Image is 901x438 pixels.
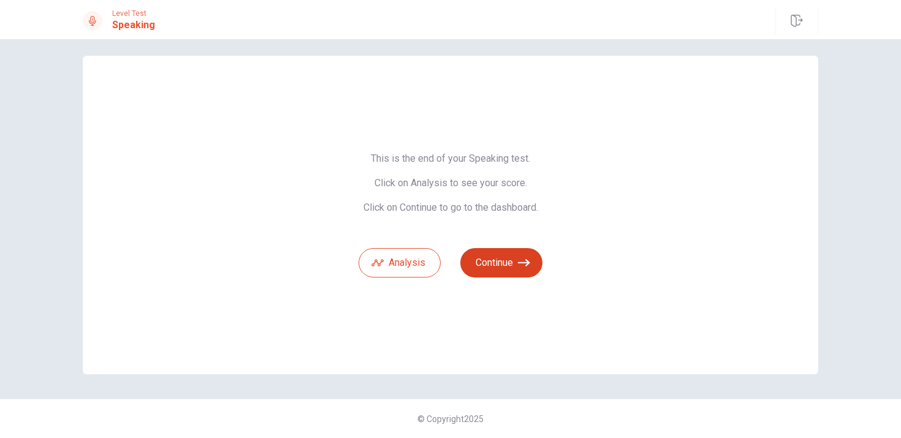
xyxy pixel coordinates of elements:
button: Continue [460,248,542,278]
span: Level Test [112,9,155,18]
span: This is the end of your Speaking test. Click on Analysis to see your score. Click on Continue to ... [359,153,542,214]
h1: Speaking [112,18,155,32]
button: Analysis [359,248,441,278]
span: © Copyright 2025 [417,414,484,424]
